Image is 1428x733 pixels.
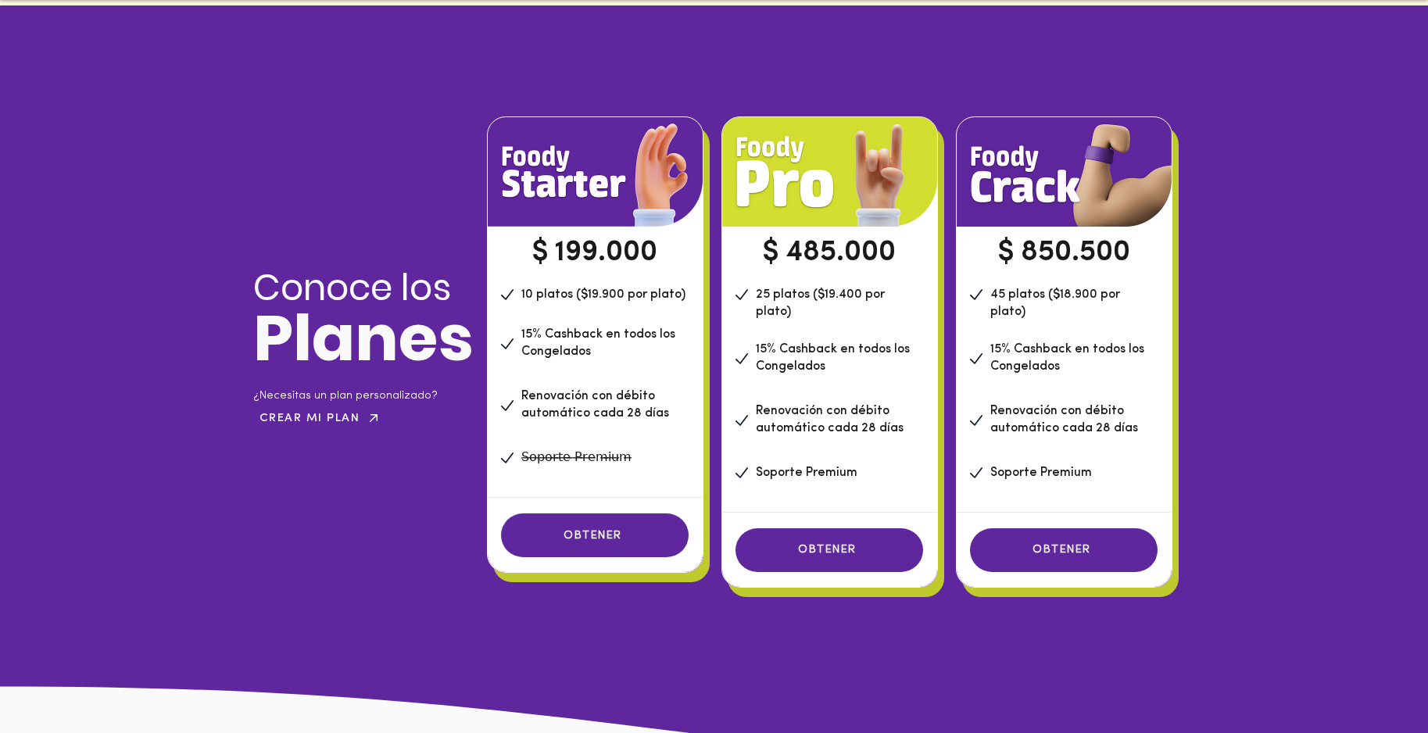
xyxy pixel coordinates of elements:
[722,117,937,227] img: foody-member-starter-plan.png
[259,413,360,424] span: CREAR MI PLAN
[253,409,388,427] a: CREAR MI PLAN
[997,238,1130,267] span: $ 850.500
[521,390,669,420] span: Renovación con débito automático cada 28 días
[735,528,923,572] a: OBTENER
[957,117,1172,227] img: foody-member-starter-plan.png
[756,467,857,479] span: Soporte Premium
[970,528,1158,572] a: OBTENER
[253,390,438,402] span: ¿Necesitas un plan personalizado?
[253,293,474,383] span: Planes
[990,343,1144,373] span: 15% Cashback en todos los Congelados
[1033,544,1091,556] span: OBTENER
[756,288,885,318] span: 25 platos ($19.400 por plato)
[762,238,896,267] span: $ 485.000
[990,288,1120,318] span: 45 platos ($18.900 por plato)
[521,288,685,301] span: 10 platos ($19.900 por plato)
[521,328,675,358] span: 15% Cashback en todos los Congelados
[521,452,632,464] span: S̶o̶p̶o̶r̶t̶e̶ ̶P̶r̶e̶m̶i̶u̶m̶
[253,263,451,313] span: Conoce los
[1337,642,1412,717] iframe: Messagebird Livechat Widget
[990,405,1138,434] span: Renovación con débito automático cada 28 días
[531,238,657,267] span: $ 199.000
[756,405,904,434] span: Renovación con débito automático cada 28 días
[564,530,622,542] span: OBTENER
[501,513,689,557] a: OBTENER
[798,544,857,556] span: OBTENER
[990,467,1092,479] span: Soporte Premium
[756,343,910,373] span: 15% Cashback en todos los Congelados
[488,117,703,227] img: foody-member-starter-plan.png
